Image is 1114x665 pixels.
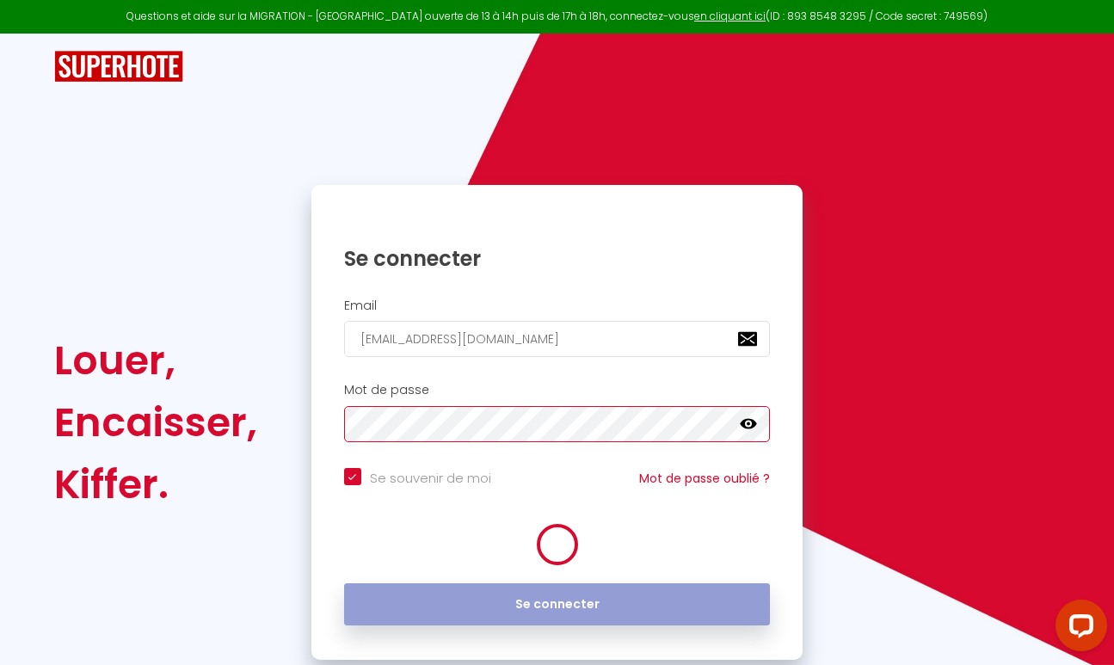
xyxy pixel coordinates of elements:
h2: Mot de passe [344,383,771,397]
h1: Se connecter [344,245,771,272]
img: SuperHote logo [54,51,183,83]
h2: Email [344,299,771,313]
div: Kiffer. [54,453,257,515]
a: en cliquant ici [694,9,766,23]
div: Encaisser, [54,391,257,453]
a: Mot de passe oublié ? [639,470,770,487]
div: Louer, [54,329,257,391]
input: Ton Email [344,321,771,357]
iframe: LiveChat chat widget [1042,593,1114,665]
button: Se connecter [344,583,771,626]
